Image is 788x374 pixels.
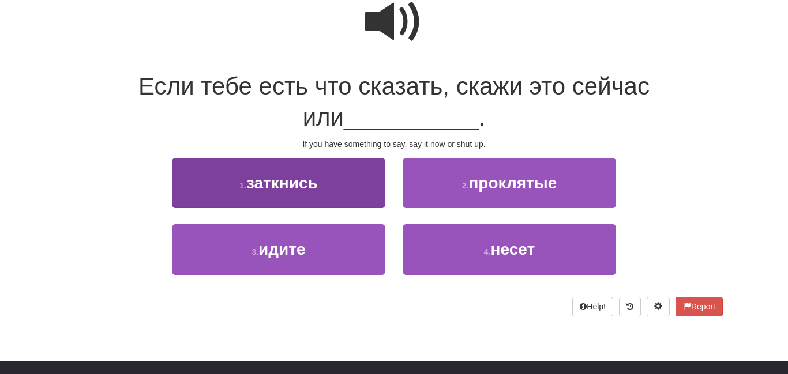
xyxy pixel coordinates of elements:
button: Round history (alt+y) [619,297,641,316]
button: 1.заткнись [172,158,385,208]
span: __________ [344,104,479,131]
span: проклятые [468,174,557,192]
span: . [479,104,486,131]
span: несет [491,240,535,258]
small: 1 . [239,181,246,190]
button: Help! [572,297,613,316]
button: 4.несет [403,224,616,274]
div: If you have something to say, say it now or shut up. [65,138,723,150]
span: Если тебе есть что сказать, скажи это сейчас или [138,73,650,131]
span: идите [258,240,305,258]
button: 2.проклятые [403,158,616,208]
span: заткнись [246,174,318,192]
small: 2 . [462,181,469,190]
small: 4 . [484,247,491,256]
button: Report [676,297,723,316]
button: 3.идите [172,224,385,274]
small: 3 . [252,247,258,256]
